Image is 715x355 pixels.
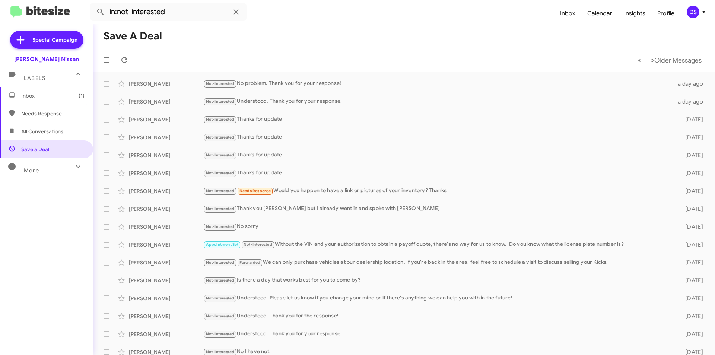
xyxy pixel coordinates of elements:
[104,30,162,42] h1: Save a Deal
[203,258,673,267] div: We can only purchase vehicles at our dealership location. If you're back in the area, feel free t...
[203,240,673,249] div: Without the VIN and your authorization to obtain a payoff quote, there's no way for us to know. D...
[129,330,203,338] div: [PERSON_NAME]
[673,241,709,248] div: [DATE]
[21,92,85,99] span: Inbox
[206,99,235,104] span: Not-Interested
[581,3,618,24] a: Calendar
[618,3,651,24] a: Insights
[206,188,235,193] span: Not-Interested
[206,171,235,175] span: Not-Interested
[203,330,673,338] div: Understood. Thank you for your response!
[129,223,203,231] div: [PERSON_NAME]
[654,56,702,64] span: Older Messages
[206,314,235,318] span: Not-Interested
[129,205,203,213] div: [PERSON_NAME]
[129,169,203,177] div: [PERSON_NAME]
[203,205,673,213] div: Thank you [PERSON_NAME] but I already went in and spoke with [PERSON_NAME]
[129,116,203,123] div: [PERSON_NAME]
[206,117,235,122] span: Not-Interested
[203,187,673,195] div: Would you happen to have a link or pictures of your inventory? Thanks
[238,259,262,266] span: Forwarded
[206,206,235,211] span: Not-Interested
[673,277,709,284] div: [DATE]
[203,133,673,142] div: Thanks for update
[673,134,709,141] div: [DATE]
[206,332,235,336] span: Not-Interested
[10,31,83,49] a: Special Campaign
[129,187,203,195] div: [PERSON_NAME]
[206,153,235,158] span: Not-Interested
[21,128,63,135] span: All Conversations
[673,259,709,266] div: [DATE]
[554,3,581,24] a: Inbox
[206,260,235,265] span: Not-Interested
[203,222,673,231] div: No sorry
[673,205,709,213] div: [DATE]
[90,3,247,21] input: Search
[21,110,85,117] span: Needs Response
[673,98,709,105] div: a day ago
[24,167,39,174] span: More
[129,152,203,159] div: [PERSON_NAME]
[203,115,673,124] div: Thanks for update
[673,330,709,338] div: [DATE]
[129,313,203,320] div: [PERSON_NAME]
[203,294,673,302] div: Understood. Please let us know if you change your mind or if there's anything we can help you wit...
[633,53,706,68] nav: Page navigation example
[206,81,235,86] span: Not-Interested
[206,135,235,140] span: Not-Interested
[21,146,49,153] span: Save a Deal
[203,79,673,88] div: No problem. Thank you for your response!
[129,80,203,88] div: [PERSON_NAME]
[244,242,272,247] span: Not-Interested
[203,169,673,177] div: Thanks for update
[673,295,709,302] div: [DATE]
[14,56,79,63] div: [PERSON_NAME] Nissan
[129,241,203,248] div: [PERSON_NAME]
[129,259,203,266] div: [PERSON_NAME]
[206,224,235,229] span: Not-Interested
[203,312,673,320] div: Understood. Thank you for the response!
[673,80,709,88] div: a day ago
[673,187,709,195] div: [DATE]
[129,134,203,141] div: [PERSON_NAME]
[206,242,239,247] span: Appointment Set
[651,3,680,24] a: Profile
[638,56,642,65] span: «
[673,152,709,159] div: [DATE]
[203,276,673,285] div: Is there a day that works best for you to come by?
[673,169,709,177] div: [DATE]
[206,296,235,301] span: Not-Interested
[673,223,709,231] div: [DATE]
[646,53,706,68] button: Next
[633,53,646,68] button: Previous
[206,349,235,354] span: Not-Interested
[650,56,654,65] span: »
[129,98,203,105] div: [PERSON_NAME]
[129,277,203,284] div: [PERSON_NAME]
[203,97,673,106] div: Understood. Thank you for your response!
[239,188,271,193] span: Needs Response
[79,92,85,99] span: (1)
[24,75,45,82] span: Labels
[32,36,77,44] span: Special Campaign
[687,6,699,18] div: DS
[129,295,203,302] div: [PERSON_NAME]
[673,313,709,320] div: [DATE]
[680,6,707,18] button: DS
[203,151,673,159] div: Thanks for update
[206,278,235,283] span: Not-Interested
[673,116,709,123] div: [DATE]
